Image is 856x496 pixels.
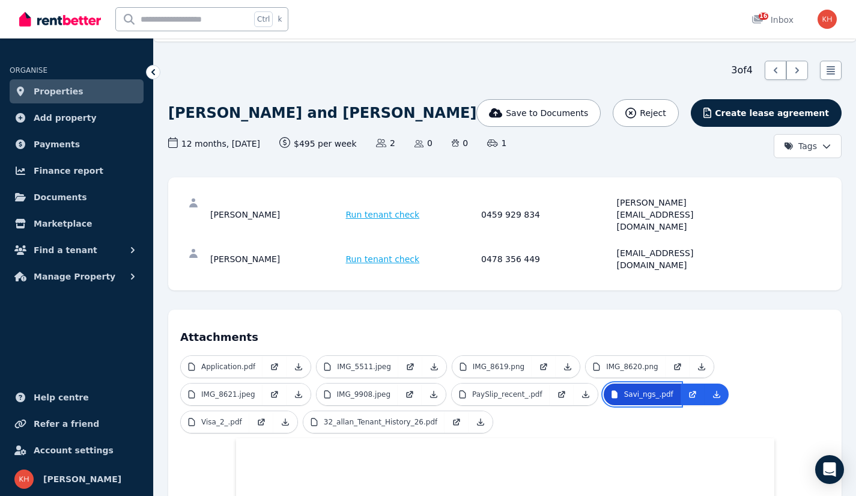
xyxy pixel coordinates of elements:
[376,137,395,149] span: 2
[303,411,445,433] a: 32_allan_Tenant_History_26.pdf
[10,79,144,103] a: Properties
[556,356,580,378] a: Download Attachment
[759,13,768,20] span: 16
[168,103,476,123] h1: [PERSON_NAME] and [PERSON_NAME]
[34,84,83,99] span: Properties
[19,10,101,28] img: RentBetter
[34,269,115,284] span: Manage Property
[10,185,144,209] a: Documents
[690,356,714,378] a: Download Attachment
[818,10,837,29] img: Karla Hogg
[324,417,437,427] p: 32_allan_Tenant_History_26.pdf
[586,356,665,378] a: IMG_8620.png
[10,238,144,262] button: Find a tenant
[666,356,690,378] a: Open in new Tab
[273,411,297,433] a: Download Attachment
[34,417,99,431] span: Refer a friend
[346,209,420,221] span: Run tenant check
[532,356,556,378] a: Open in new Tab
[43,472,121,486] span: [PERSON_NAME]
[550,384,574,405] a: Open in new Tab
[681,384,705,405] a: Open in new Tab
[731,63,753,78] span: 3 of 4
[774,134,842,158] button: Tags
[481,247,613,271] div: 0478 356 449
[414,137,433,149] span: 0
[201,362,255,372] p: Application.pdf
[617,197,749,233] div: [PERSON_NAME][EMAIL_ADDRESS][DOMAIN_NAME]
[263,356,287,378] a: Open in new Tab
[10,265,144,289] button: Manage Property
[715,107,829,119] span: Create lease agreement
[487,137,506,149] span: 1
[278,14,282,24] span: k
[691,99,842,127] button: Create lease agreement
[34,190,87,204] span: Documents
[287,384,311,405] a: Download Attachment
[751,14,794,26] div: Inbox
[640,107,666,119] span: Reject
[445,411,469,433] a: Open in new Tab
[422,356,446,378] a: Download Attachment
[506,107,588,119] span: Save to Documents
[34,216,92,231] span: Marketplace
[201,417,242,427] p: Visa_2_.pdf
[815,455,844,484] div: Open Intercom Messenger
[34,164,103,178] span: Finance report
[210,247,342,271] div: [PERSON_NAME]
[10,66,47,75] span: ORGANISE
[705,384,729,405] a: Download Attachment
[604,384,681,405] a: Savi_ngs_.pdf
[34,243,97,257] span: Find a tenant
[10,212,144,236] a: Marketplace
[452,356,532,378] a: IMG_8619.png
[287,356,311,378] a: Download Attachment
[476,99,601,127] button: Save to Documents
[10,438,144,462] a: Account settings
[34,390,89,405] span: Help centre
[10,159,144,183] a: Finance report
[481,197,613,233] div: 0459 929 834
[346,253,420,265] span: Run tenant check
[617,247,749,271] div: [EMAIL_ADDRESS][DOMAIN_NAME]
[469,411,493,433] a: Download Attachment
[422,384,446,405] a: Download Attachment
[181,411,249,433] a: Visa_2_.pdf
[34,111,97,125] span: Add property
[210,197,342,233] div: [PERSON_NAME]
[34,443,114,458] span: Account settings
[398,384,422,405] a: Open in new Tab
[398,356,422,378] a: Open in new Tab
[317,356,398,378] a: IMG_5511.jpeg
[574,384,598,405] a: Download Attachment
[201,390,255,399] p: IMG_8621.jpeg
[181,384,263,405] a: IMG_8621.jpeg
[10,132,144,156] a: Payments
[624,390,673,399] p: Savi_ngs_.pdf
[249,411,273,433] a: Open in new Tab
[181,356,263,378] a: Application.pdf
[180,322,830,346] h4: Attachments
[784,140,817,152] span: Tags
[254,11,273,27] span: Ctrl
[317,384,398,405] a: IMG_9908.jpeg
[613,99,678,127] button: Reject
[606,362,658,372] p: IMG_8620.png
[263,384,287,405] a: Open in new Tab
[168,137,260,150] span: 12 months , [DATE]
[10,385,144,409] a: Help centre
[10,412,144,436] a: Refer a friend
[10,106,144,130] a: Add property
[452,384,550,405] a: PaySlip_recent_.pdf
[34,137,80,152] span: Payments
[473,362,524,372] p: IMG_8619.png
[472,390,542,399] p: PaySlip_recent_.pdf
[337,362,391,372] p: IMG_5511.jpeg
[14,470,34,489] img: Karla Hogg
[279,137,357,150] span: $495 per week
[337,390,391,399] p: IMG_9908.jpeg
[452,137,468,149] span: 0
